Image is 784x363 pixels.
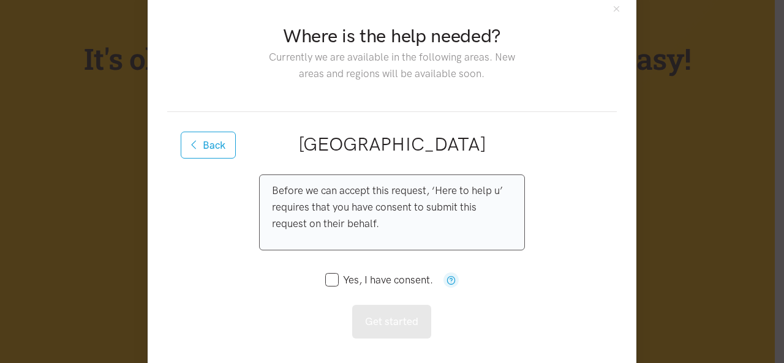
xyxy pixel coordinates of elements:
[325,275,433,285] label: Yes, I have consent.
[272,182,511,233] p: Before we can accept this request, ‘Here to help u’ requires that you have consent to submit this...
[259,23,524,49] h2: Where is the help needed?
[259,49,524,82] p: Currently we are available in the following areas. New areas and regions will be available soon.
[611,4,622,14] button: Close
[187,132,597,157] h2: [GEOGRAPHIC_DATA]
[181,132,236,159] button: Back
